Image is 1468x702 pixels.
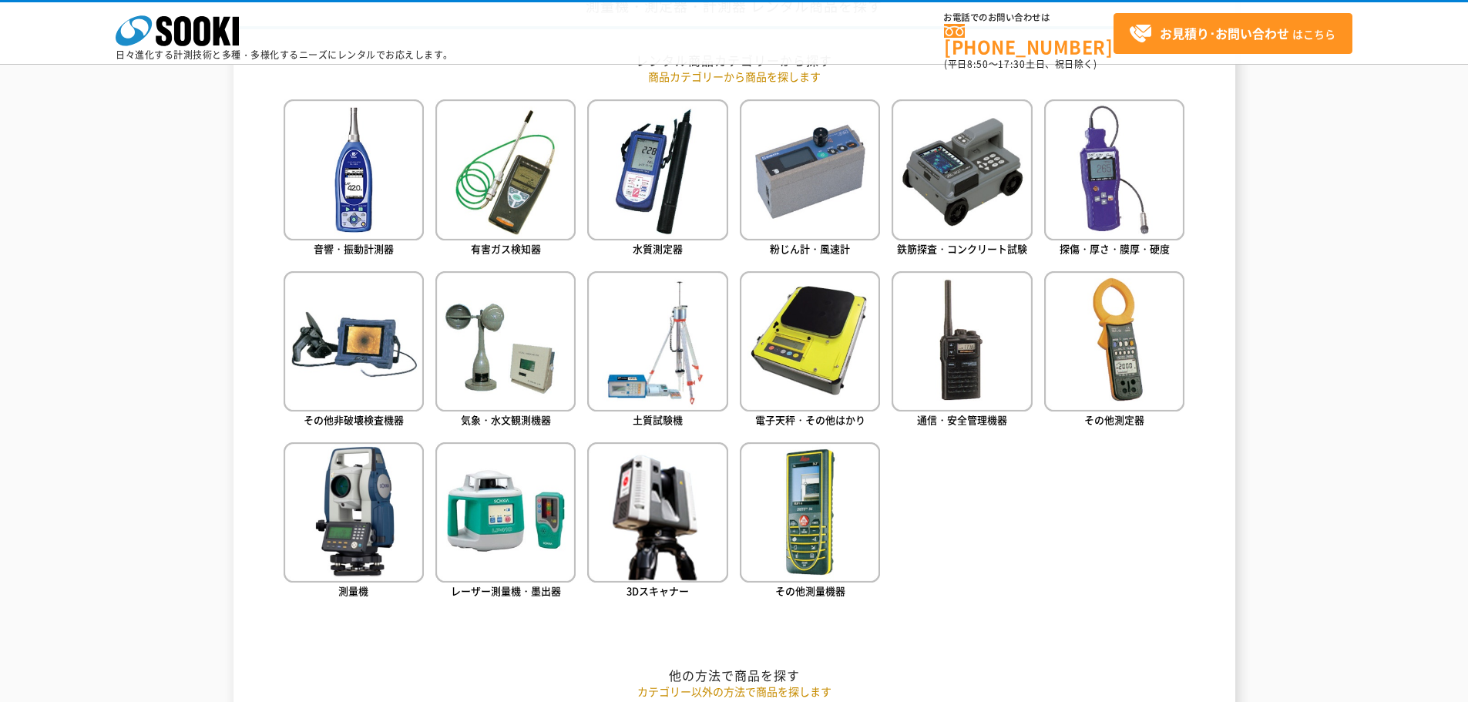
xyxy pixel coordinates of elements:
[451,583,561,598] span: レーザー測量機・墨出器
[587,442,727,583] img: 3Dスキャナー
[435,271,576,411] img: 気象・水文観測機器
[587,99,727,240] img: 水質測定器
[284,684,1185,700] p: カテゴリー以外の方法で商品を探します
[1129,22,1335,45] span: はこちら
[740,442,880,583] img: その他測量機器
[435,99,576,259] a: 有害ガス検知器
[461,412,551,427] span: 気象・水文観測機器
[892,99,1032,240] img: 鉄筋探査・コンクリート試験
[944,24,1114,55] a: [PHONE_NUMBER]
[284,271,424,411] img: その他非破壊検査機器
[587,442,727,602] a: 3Dスキャナー
[304,412,404,427] span: その他非破壊検査機器
[892,271,1032,411] img: 通信・安全管理機器
[338,583,368,598] span: 測量機
[471,241,541,256] span: 有害ガス検知器
[627,583,689,598] span: 3Dスキャナー
[740,271,880,411] img: 電子天秤・その他はかり
[1060,241,1170,256] span: 探傷・厚さ・膜厚・硬度
[587,99,727,259] a: 水質測定器
[284,99,424,259] a: 音響・振動計測器
[770,241,850,256] span: 粉じん計・風速計
[284,69,1185,85] p: 商品カテゴリーから商品を探します
[755,412,865,427] span: 電子天秤・その他はかり
[1044,271,1184,411] img: その他測定器
[587,271,727,411] img: 土質試験機
[633,412,683,427] span: 土質試験機
[435,442,576,583] img: レーザー測量機・墨出器
[435,271,576,431] a: 気象・水文観測機器
[284,99,424,240] img: 音響・振動計測器
[892,271,1032,431] a: 通信・安全管理機器
[897,241,1027,256] span: 鉄筋探査・コンクリート試験
[435,99,576,240] img: 有害ガス検知器
[944,57,1097,71] span: (平日 ～ 土日、祝日除く)
[1160,24,1289,42] strong: お見積り･お問い合わせ
[967,57,989,71] span: 8:50
[587,271,727,431] a: 土質試験機
[1044,99,1184,259] a: 探傷・厚さ・膜厚・硬度
[116,50,453,59] p: 日々進化する計測技術と多種・多様化するニーズにレンタルでお応えします。
[917,412,1007,427] span: 通信・安全管理機器
[740,271,880,431] a: 電子天秤・その他はかり
[1044,99,1184,240] img: 探傷・厚さ・膜厚・硬度
[1044,271,1184,431] a: その他測定器
[633,241,683,256] span: 水質測定器
[740,442,880,602] a: その他測量機器
[1084,412,1144,427] span: その他測定器
[284,667,1185,684] h2: 他の方法で商品を探す
[1114,13,1352,54] a: お見積り･お問い合わせはこちら
[775,583,845,598] span: その他測量機器
[284,442,424,583] img: 測量機
[998,57,1026,71] span: 17:30
[944,13,1114,22] span: お電話でのお問い合わせは
[284,442,424,602] a: 測量機
[740,99,880,240] img: 粉じん計・風速計
[284,271,424,431] a: その他非破壊検査機器
[314,241,394,256] span: 音響・振動計測器
[892,99,1032,259] a: 鉄筋探査・コンクリート試験
[740,99,880,259] a: 粉じん計・風速計
[435,442,576,602] a: レーザー測量機・墨出器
